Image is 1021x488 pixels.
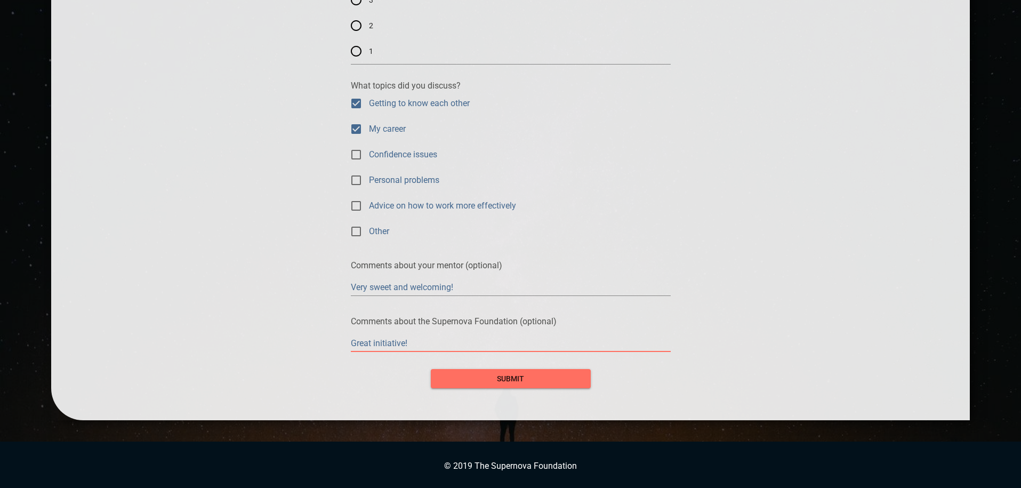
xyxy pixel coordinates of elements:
p: Comments about your mentor (optional) [351,260,671,270]
span: Confidence issues [369,148,437,161]
span: 1 [369,46,373,57]
span: Other [369,225,389,237]
p: Comments about the Supernova Foundation (optional) [351,316,671,326]
span: submit [439,372,582,386]
p: What topics did you discuss? [351,81,671,91]
span: Advice on how to work more effectively [369,199,516,212]
textarea: Great initiative! [351,338,671,348]
p: © 2019 The Supernova Foundation [11,461,1010,471]
span: Personal problems [369,174,439,186]
span: My career [369,123,406,135]
button: submit [431,369,591,389]
span: Getting to know each other [369,97,470,109]
textarea: Very sweet and welcoming! [351,282,671,292]
span: 2 [369,20,373,31]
